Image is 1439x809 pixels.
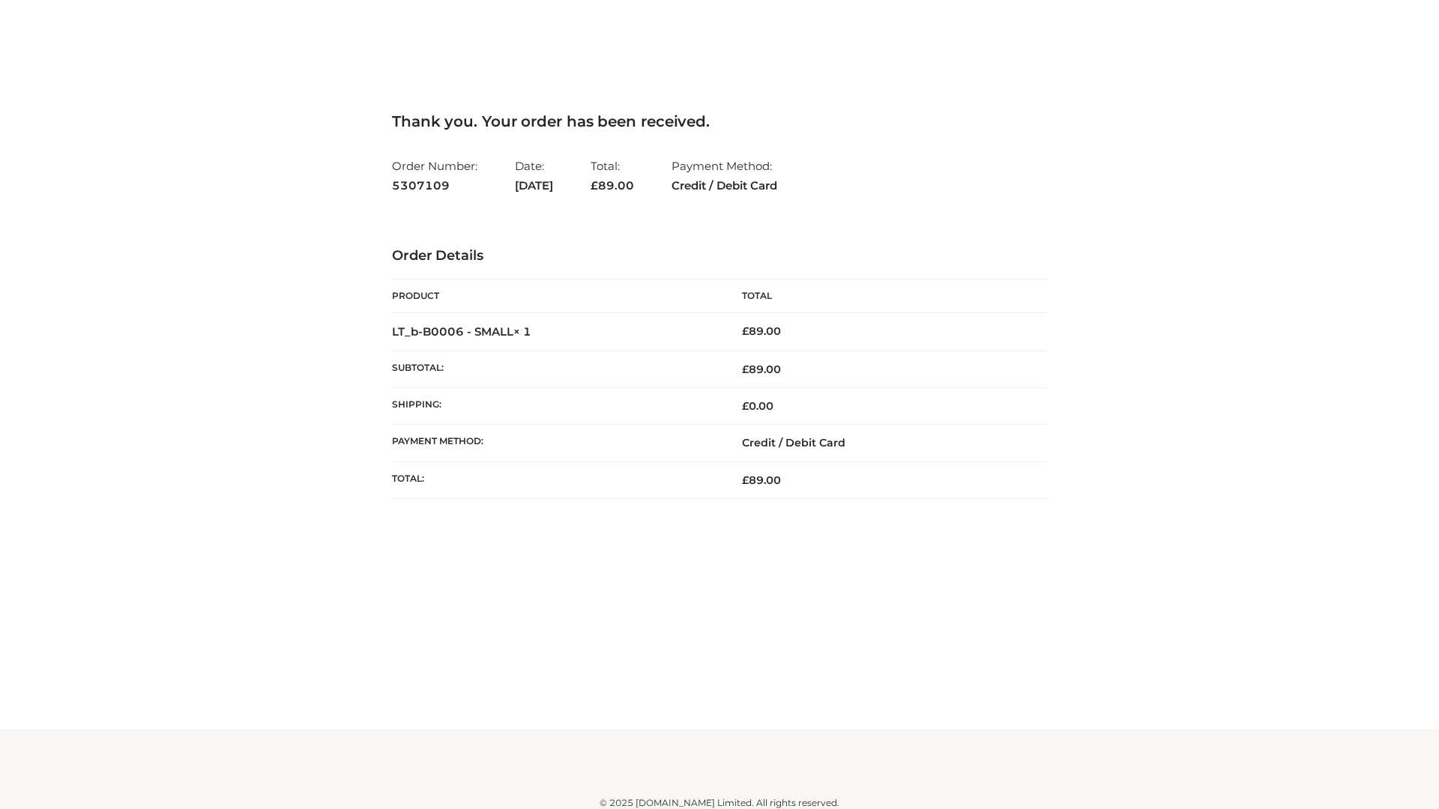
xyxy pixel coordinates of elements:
bdi: 89.00 [742,324,781,338]
h3: Order Details [392,248,1047,264]
span: £ [742,363,749,376]
strong: LT_b-B0006 - SMALL [392,324,531,339]
strong: 5307109 [392,176,477,196]
th: Product [392,279,719,313]
span: £ [742,473,749,487]
li: Payment Method: [672,153,777,199]
h3: Thank you. Your order has been received. [392,112,1047,130]
span: £ [742,324,749,338]
strong: Credit / Debit Card [672,176,777,196]
span: 89.00 [742,473,781,487]
span: 89.00 [591,178,634,193]
strong: × 1 [513,324,531,339]
li: Total: [591,153,634,199]
span: £ [591,178,598,193]
th: Total: [392,461,719,498]
strong: [DATE] [515,176,553,196]
li: Date: [515,153,553,199]
th: Total [719,279,1047,313]
th: Subtotal: [392,351,719,387]
th: Shipping: [392,388,719,425]
td: Credit / Debit Card [719,425,1047,461]
li: Order Number: [392,153,477,199]
span: 89.00 [742,363,781,376]
th: Payment method: [392,425,719,461]
bdi: 0.00 [742,399,773,413]
span: £ [742,399,749,413]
